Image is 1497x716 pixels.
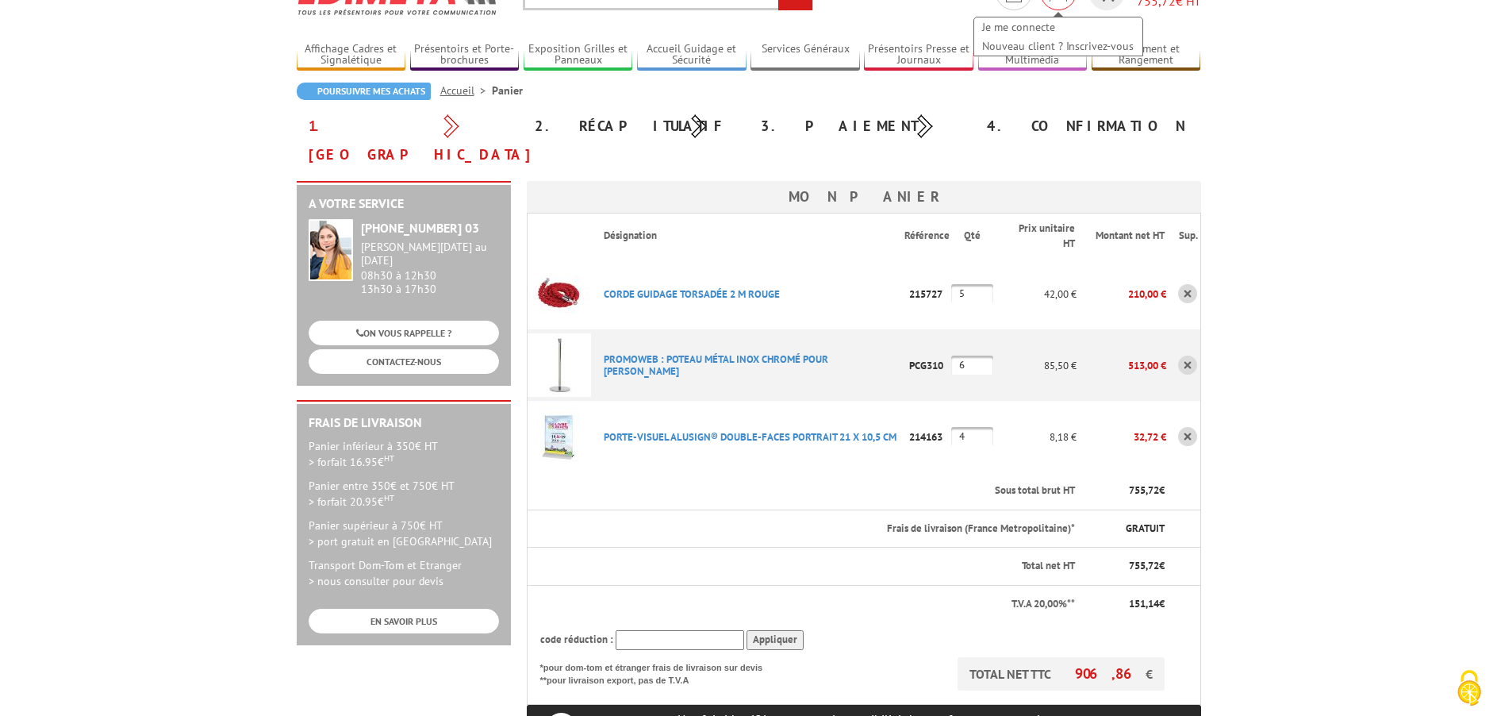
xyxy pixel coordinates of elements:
div: 2. Récapitulatif [523,112,749,141]
span: 151,14 [1129,597,1159,610]
p: 42,00 € [993,280,1077,308]
a: Classement et Rangement [1092,42,1201,68]
a: CORDE GUIDAGE TORSADéE 2 M ROUGE [604,287,780,301]
p: Prix unitaire HT [1006,221,1075,251]
p: PCG310 [904,352,951,379]
p: € [1089,559,1165,574]
img: PORTE-VISUEL ALUSIGN® DOUBLE-FACES PORTRAIT 21 X 10,5 CM [528,405,591,468]
div: 1. [GEOGRAPHIC_DATA] [297,112,523,169]
p: Total net HT [540,559,1076,574]
h2: Frais de Livraison [309,416,499,430]
p: 215727 [904,280,951,308]
p: 513,00 € [1077,352,1166,379]
li: Panier [492,83,523,98]
p: Panier entre 350€ et 750€ HT [309,478,499,510]
img: Cookies (fenêtre modale) [1449,668,1489,708]
button: Cookies (fenêtre modale) [1441,662,1497,716]
a: Services Généraux [750,42,860,68]
p: 8,18 € [993,423,1077,451]
th: Sous total brut HT [591,472,1077,510]
a: EN SAVOIR PLUS [309,609,499,633]
a: Accueil [440,83,492,98]
span: > forfait 16.95€ [309,455,394,469]
th: Sup. [1166,214,1200,259]
span: GRATUIT [1126,522,1165,535]
p: Transport Dom-Tom et Etranger [309,557,499,589]
a: PROMOWEB : POTEAU MéTAL INOX CHROMé POUR [PERSON_NAME] [604,352,828,378]
a: PORTE-VISUEL ALUSIGN® DOUBLE-FACES PORTRAIT 21 X 10,5 CM [604,430,896,444]
span: > forfait 20.95€ [309,495,394,509]
a: ON VOUS RAPPELLE ? [309,321,499,345]
img: PROMOWEB : POTEAU MéTAL INOX CHROMé POUR CORDON GUIDAGE [528,333,591,397]
a: Affichage Cadres et Signalétique [297,42,406,68]
div: 4. Confirmation [975,112,1201,141]
p: 214163 [904,423,951,451]
span: 906,86 [1075,664,1146,683]
p: Référence [904,229,950,244]
a: Nouveau client ? Inscrivez-vous [974,37,1142,56]
div: 3. Paiement [749,112,975,141]
sup: HT [384,492,394,503]
a: Présentoirs Presse et Journaux [864,42,973,68]
p: 32,72 € [1077,423,1166,451]
p: € [1089,597,1165,612]
a: Je me connecte [974,17,1142,37]
p: T.V.A 20,00%** [540,597,1076,612]
a: Accueil Guidage et Sécurité [637,42,747,68]
span: > port gratuit en [GEOGRAPHIC_DATA] [309,534,492,549]
p: Panier supérieur à 750€ HT [309,518,499,549]
a: Exposition Grilles et Panneaux [524,42,633,68]
div: 08h30 à 12h30 13h30 à 17h30 [361,241,499,295]
h2: A votre service [309,197,499,211]
div: [PERSON_NAME][DATE] au [DATE] [361,241,499,268]
img: CORDE GUIDAGE TORSADéE 2 M ROUGE [528,262,591,325]
p: Montant net HT [1089,229,1165,244]
th: Désignation [591,214,905,259]
th: Qté [951,214,993,259]
span: 755,72 [1129,559,1159,572]
input: Appliquer [747,630,804,650]
p: Panier inférieur à 350€ HT [309,438,499,470]
a: Présentoirs et Porte-brochures [410,42,520,68]
p: TOTAL NET TTC € [958,657,1165,691]
p: € [1089,483,1165,499]
span: code réduction : [540,633,613,646]
sup: HT [384,452,394,464]
a: CONTACTEZ-NOUS [309,349,499,374]
p: Frais de livraison (France Metropolitaine)* [604,522,1076,537]
p: 210,00 € [1077,280,1166,308]
p: *pour dom-tom et étranger frais de livraison sur devis **pour livraison export, pas de T.V.A [540,657,778,687]
h3: Mon panier [527,181,1201,213]
strong: [PHONE_NUMBER] 03 [361,220,479,236]
a: Poursuivre mes achats [297,83,431,100]
span: > nous consulter pour devis [309,574,443,588]
p: 85,50 € [993,352,1077,379]
img: widget-service.jpg [309,219,353,281]
span: 755,72 [1129,483,1159,497]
